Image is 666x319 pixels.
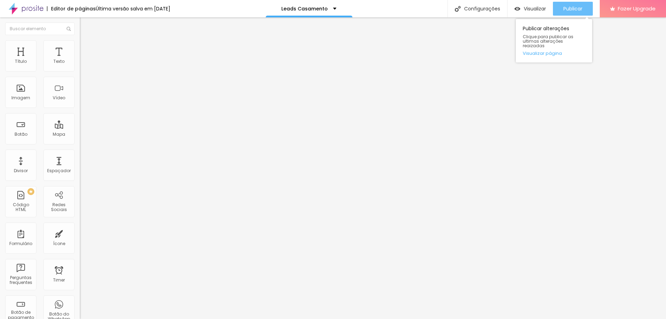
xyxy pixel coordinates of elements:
[5,23,75,35] input: Buscar elemento
[53,95,65,100] div: Vídeo
[553,2,593,16] button: Publicar
[15,132,27,137] div: Botão
[563,6,582,11] span: Publicar
[455,6,461,12] img: Icone
[507,2,553,16] button: Visualizar
[11,95,30,100] div: Imagem
[281,6,328,11] p: Leads Casamento
[7,202,34,212] div: Código HTML
[14,168,28,173] div: Divisor
[47,6,96,11] div: Editor de páginas
[80,17,666,319] iframe: Editor
[53,278,65,283] div: Timer
[9,241,32,246] div: Formulário
[53,59,65,64] div: Texto
[7,275,34,285] div: Perguntas frequentes
[523,51,585,56] a: Visualizar página
[516,19,592,62] div: Publicar alterações
[96,6,170,11] div: Última versão salva em [DATE]
[523,34,585,48] span: Clique para publicar as ultimas alterações reaizadas
[47,168,71,173] div: Espaçador
[15,59,27,64] div: Título
[67,27,71,31] img: Icone
[514,6,520,12] img: view-1.svg
[53,241,65,246] div: Ícone
[45,202,72,212] div: Redes Sociais
[524,6,546,11] span: Visualizar
[618,6,656,11] span: Fazer Upgrade
[53,132,65,137] div: Mapa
